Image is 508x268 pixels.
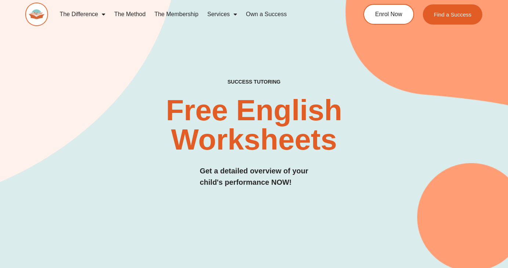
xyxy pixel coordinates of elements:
a: Own a Success [242,6,291,23]
a: The Method [110,6,150,23]
a: Services [203,6,242,23]
nav: Menu [55,6,337,23]
a: The Membership [150,6,203,23]
h2: Free English Worksheets​ [103,96,405,154]
span: Enrol Now [375,11,402,17]
a: Find a Success [423,4,483,25]
a: The Difference [55,6,110,23]
h4: SUCCESS TUTORING​ [186,79,322,85]
span: Find a Success [434,12,472,17]
a: Enrol Now [363,4,414,25]
iframe: Chat Widget [471,201,508,268]
h3: Get a detailed overview of your child's performance NOW! [200,165,308,188]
